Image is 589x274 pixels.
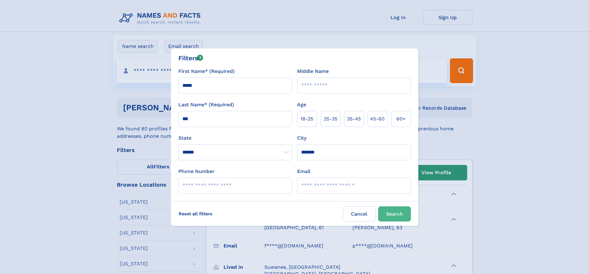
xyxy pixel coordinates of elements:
[175,206,216,221] label: Reset all filters
[301,115,313,123] span: 18‑25
[378,206,411,221] button: Search
[324,115,337,123] span: 25‑35
[297,101,306,108] label: Age
[178,53,203,63] div: Filters
[178,134,292,142] label: State
[178,68,235,75] label: First Name* (Required)
[343,206,376,221] label: Cancel
[178,101,234,108] label: Last Name* (Required)
[297,68,329,75] label: Middle Name
[297,134,306,142] label: City
[347,115,361,123] span: 35‑45
[370,115,385,123] span: 45‑60
[396,115,406,123] span: 60+
[178,168,215,175] label: Phone Number
[297,168,310,175] label: Email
